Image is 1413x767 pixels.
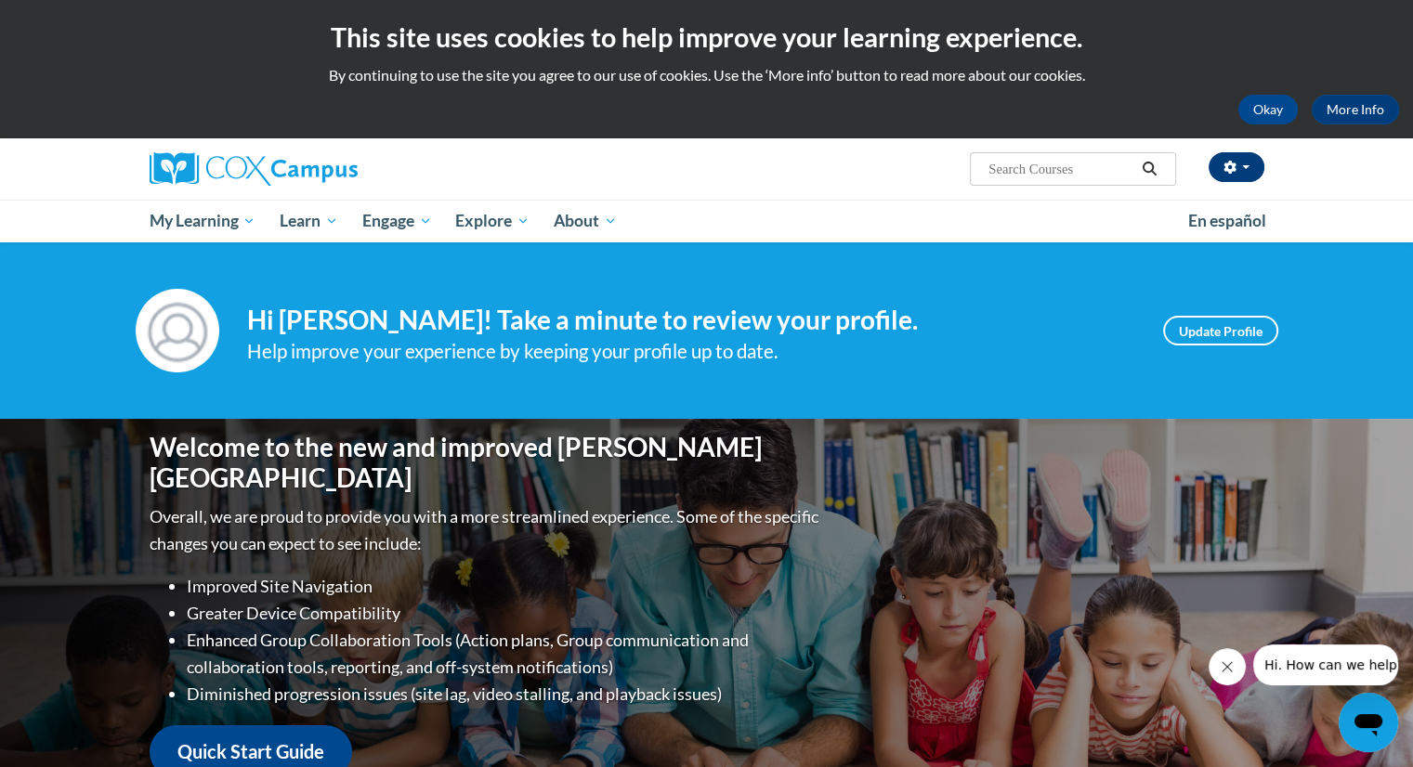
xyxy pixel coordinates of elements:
a: About [542,200,629,242]
span: My Learning [149,210,255,232]
a: Learn [268,200,350,242]
a: Engage [350,200,444,242]
p: Overall, we are proud to provide you with a more streamlined experience. Some of the specific cha... [150,503,823,557]
p: By continuing to use the site you agree to our use of cookies. Use the ‘More info’ button to read... [14,65,1399,85]
span: En español [1188,211,1266,230]
img: Cox Campus [150,152,358,186]
iframe: Button to launch messaging window [1339,693,1398,752]
a: En español [1176,201,1278,240]
iframe: Close message [1209,648,1246,685]
h2: This site uses cookies to help improve your learning experience. [14,19,1399,56]
button: Search [1135,158,1163,180]
span: Engage [362,210,432,232]
li: Greater Device Compatibility [187,600,823,627]
a: Update Profile [1163,316,1278,345]
li: Diminished progression issues (site lag, video stalling, and playback issues) [187,681,823,708]
input: Search Courses [987,158,1135,180]
a: Cox Campus [150,152,503,186]
li: Enhanced Group Collaboration Tools (Action plans, Group communication and collaboration tools, re... [187,627,823,681]
button: Okay [1238,95,1298,124]
span: About [554,210,617,232]
span: Learn [280,210,338,232]
a: More Info [1312,95,1399,124]
div: Help improve your experience by keeping your profile up to date. [247,336,1135,367]
a: Explore [443,200,542,242]
a: My Learning [137,200,268,242]
h4: Hi [PERSON_NAME]! Take a minute to review your profile. [247,305,1135,336]
button: Account Settings [1209,152,1264,182]
span: Explore [455,210,530,232]
img: Profile Image [136,289,219,372]
iframe: Message from company [1253,644,1398,685]
span: Hi. How can we help? [11,13,150,28]
h1: Welcome to the new and improved [PERSON_NAME][GEOGRAPHIC_DATA] [150,432,823,494]
li: Improved Site Navigation [187,573,823,600]
div: Main menu [122,200,1292,242]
